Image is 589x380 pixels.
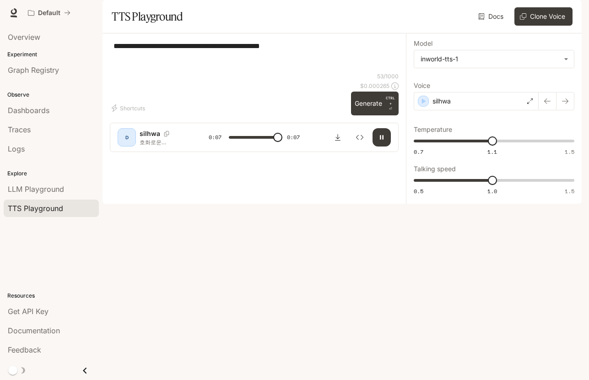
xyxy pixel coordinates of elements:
button: GenerateCTRL +⏎ [351,92,399,115]
span: 0.7 [414,148,423,156]
button: Shortcuts [110,101,149,115]
p: Talking speed [414,166,456,172]
div: inworld-tts-1 [414,50,574,68]
span: 1.5 [565,148,574,156]
button: All workspaces [24,4,75,22]
p: 호화로운 [GEOGRAPHIC_DATA]에서 체포될 당시, 그는 밀려드는 경찰들을 보고도 조금도 놀라지 않았습니다. [140,138,187,146]
p: Temperature [414,126,452,133]
p: ⏎ [386,95,395,112]
p: silhwa [140,129,160,138]
button: Download audio [329,128,347,147]
p: Voice [414,82,430,89]
p: Model [414,40,432,47]
span: 0:07 [287,133,300,142]
button: Clone Voice [514,7,573,26]
p: CTRL + [386,95,395,106]
p: Default [38,9,60,17]
p: $ 0.000265 [360,82,389,90]
p: silhwa [432,97,451,106]
div: D [119,130,134,145]
button: Inspect [351,128,369,147]
p: 53 / 1000 [377,72,399,80]
a: Docs [476,7,507,26]
button: Copy Voice ID [160,131,173,136]
span: 1.5 [565,187,574,195]
span: 0.5 [414,187,423,195]
span: 0:07 [209,133,222,142]
h1: TTS Playground [112,7,183,26]
span: 1.0 [487,187,497,195]
span: 1.1 [487,148,497,156]
div: inworld-tts-1 [421,54,559,64]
